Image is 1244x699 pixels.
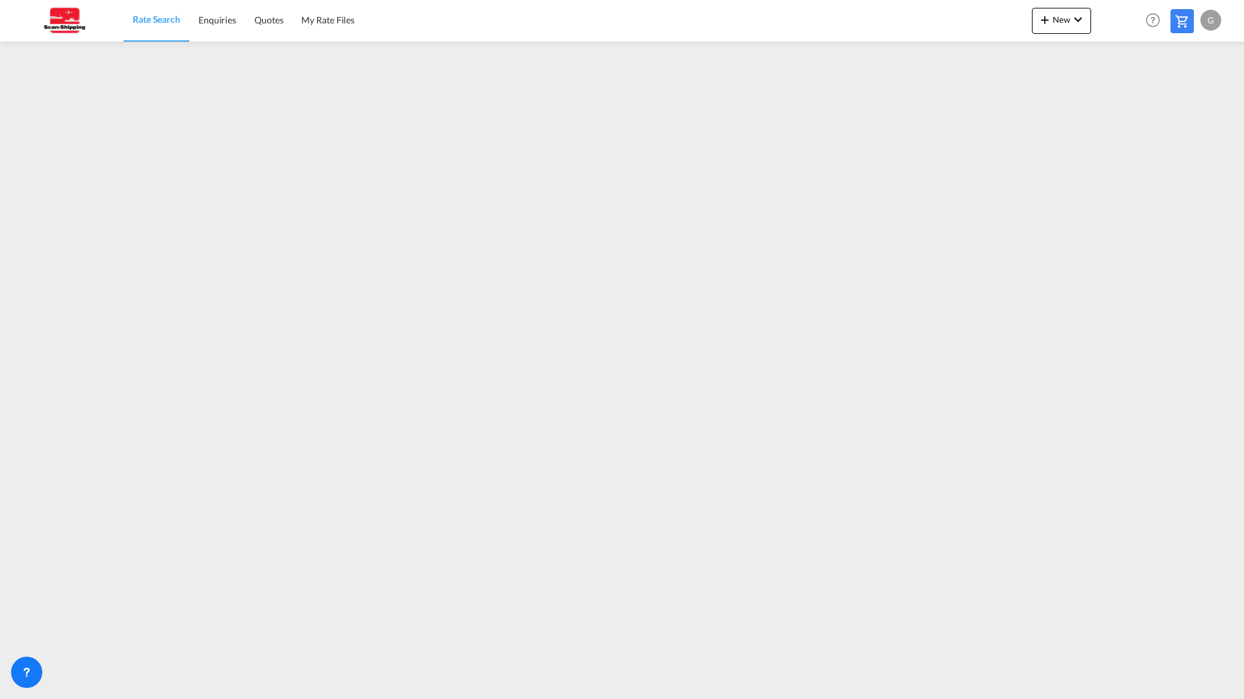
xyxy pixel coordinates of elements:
[1037,14,1086,25] span: New
[198,14,236,25] span: Enquiries
[301,14,355,25] span: My Rate Files
[1142,9,1170,33] div: Help
[1037,12,1053,27] md-icon: icon-plus 400-fg
[1032,8,1091,34] button: icon-plus 400-fgNewicon-chevron-down
[1142,9,1164,31] span: Help
[20,6,107,35] img: 123b615026f311ee80dabbd30bc9e10f.jpg
[1200,10,1221,31] div: G
[1070,12,1086,27] md-icon: icon-chevron-down
[254,14,283,25] span: Quotes
[133,14,180,25] span: Rate Search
